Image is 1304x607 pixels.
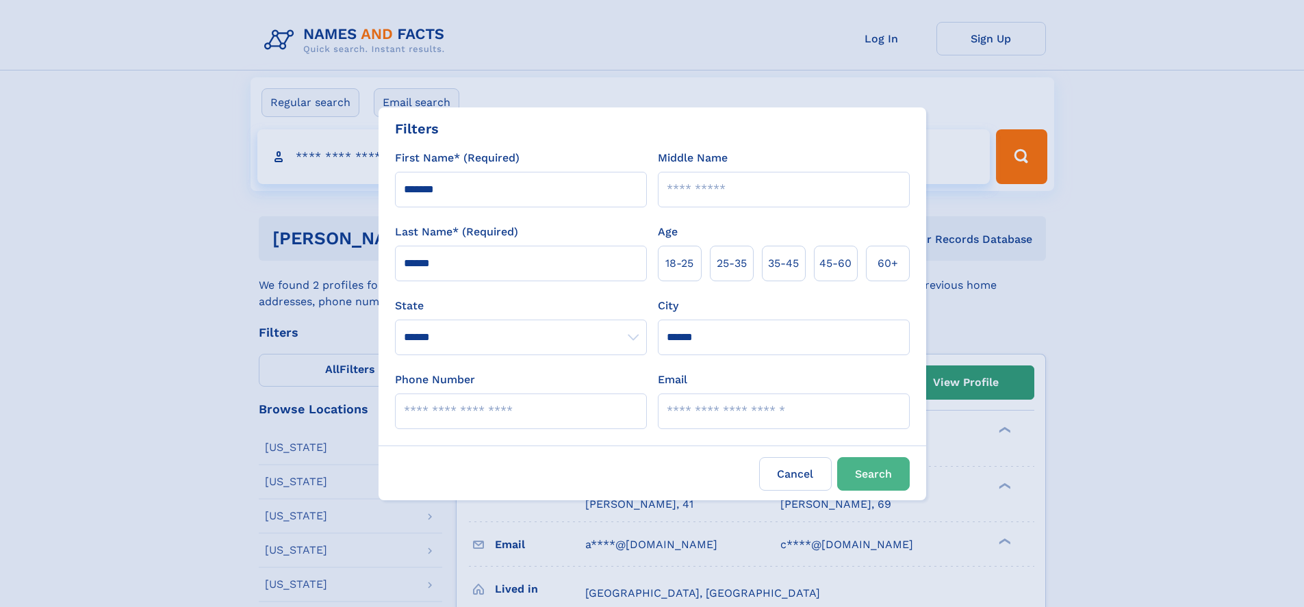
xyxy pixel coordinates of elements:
[395,298,647,314] label: State
[665,255,693,272] span: 18‑25
[658,298,678,314] label: City
[395,372,475,388] label: Phone Number
[878,255,898,272] span: 60+
[717,255,747,272] span: 25‑35
[768,255,799,272] span: 35‑45
[837,457,910,491] button: Search
[658,372,687,388] label: Email
[658,224,678,240] label: Age
[819,255,852,272] span: 45‑60
[759,457,832,491] label: Cancel
[395,224,518,240] label: Last Name* (Required)
[658,150,728,166] label: Middle Name
[395,118,439,139] div: Filters
[395,150,520,166] label: First Name* (Required)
